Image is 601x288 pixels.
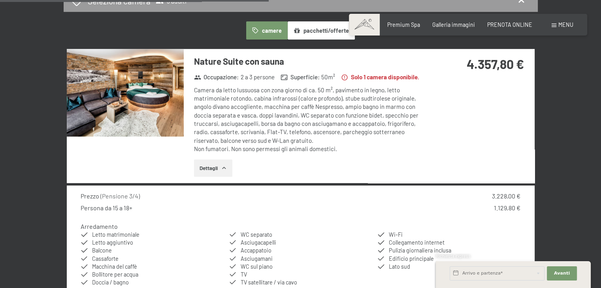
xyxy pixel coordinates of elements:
[92,279,129,286] span: Doccia / bagno
[487,21,532,28] a: PRENOTA ONLINE
[558,21,573,28] span: Menu
[321,73,335,81] span: 50 m²
[194,159,232,177] button: Dettagli
[240,247,271,254] span: Accappatoio
[494,204,520,212] div: 1.129,80 €
[554,270,570,277] span: Avanti
[81,223,118,230] h4: Arredamento
[81,204,132,212] div: Persona da 15 a 18+
[194,73,239,81] strong: Occupazione :
[389,231,403,238] span: Wi-Fi
[389,247,451,254] span: Pulizia giornaliera inclusa
[92,271,138,278] span: Bollitore per acqua
[240,263,272,270] span: WC sul piano
[92,231,139,238] span: Letto matrimoniale
[389,239,445,246] span: Collegamento internet
[389,255,434,262] span: Edificio principale
[288,21,355,39] button: pacchetti/offerte
[387,21,420,28] a: Premium Spa
[240,271,247,278] span: TV
[246,21,287,39] button: camere
[240,255,272,262] span: Asciugamani
[194,55,429,67] h3: Nature Suite con sauna
[100,192,140,200] span: ( Pensione 3/4 )
[92,255,119,262] span: Cassaforte
[240,231,272,238] span: WC separato
[432,21,475,28] a: Galleria immagini
[467,56,524,71] strong: 4.357,80 €
[92,239,133,246] span: Letto aggiuntivo
[492,192,520,200] div: 3.228,00 €
[241,73,275,81] span: 2 a 3 persone
[92,247,112,254] span: Balcone
[194,86,429,153] div: Camera da letto lussuosa con zona giorno di ca. 50 m², pavimento in legno, letto matrimoniale rot...
[240,279,297,286] span: TV satellitare / via cavo
[92,263,137,270] span: Macchina del caffè
[389,263,410,270] span: Lato sud
[341,73,419,81] strong: Solo 1 camera disponibile.
[81,192,140,200] div: Prezzo
[547,266,577,281] button: Avanti
[436,253,471,258] span: Richiesta express
[281,73,320,81] strong: Superficie :
[67,49,184,137] img: mss_renderimg.php
[240,239,276,246] span: Asciugacapelli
